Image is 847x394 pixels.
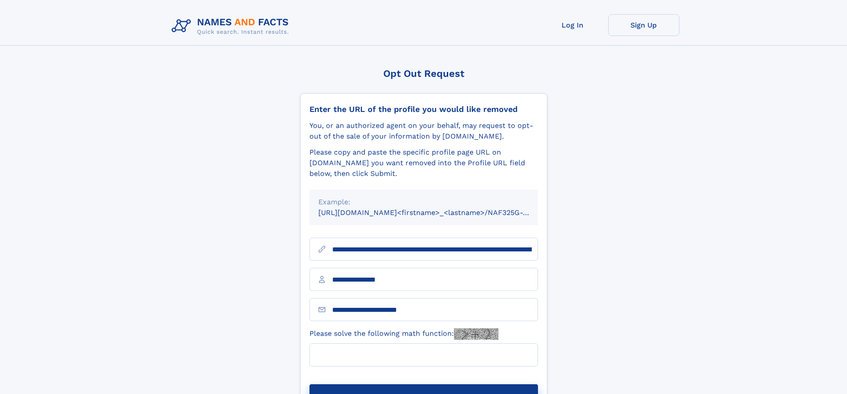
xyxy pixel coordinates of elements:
div: Example: [318,197,529,207]
div: Please copy and paste the specific profile page URL on [DOMAIN_NAME] you want removed into the Pr... [309,147,538,179]
img: Logo Names and Facts [168,14,296,38]
div: You, or an authorized agent on your behalf, may request to opt-out of the sale of your informatio... [309,120,538,142]
a: Sign Up [608,14,679,36]
div: Enter the URL of the profile you would like removed [309,104,538,114]
a: Log In [537,14,608,36]
div: Opt Out Request [300,68,547,79]
label: Please solve the following math function: [309,328,498,340]
small: [URL][DOMAIN_NAME]<firstname>_<lastname>/NAF325G-xxxxxxxx [318,208,555,217]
